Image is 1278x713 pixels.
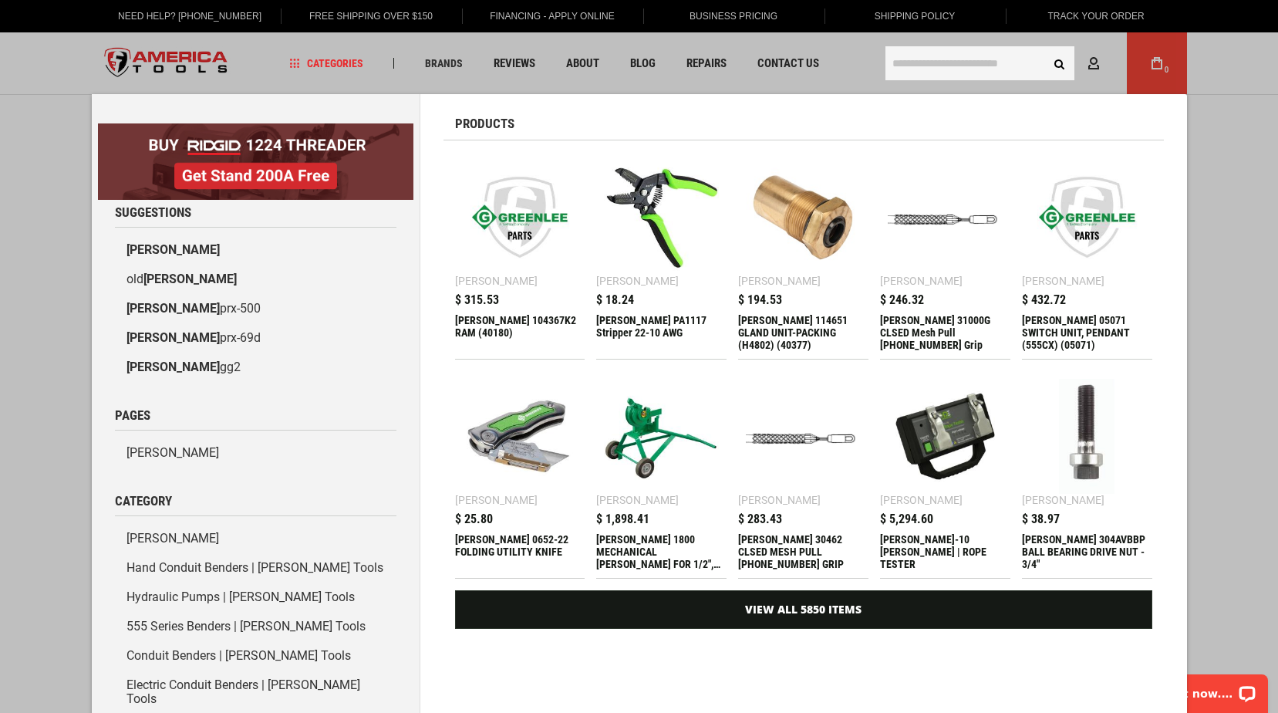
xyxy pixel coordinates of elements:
img: GREENLEE 0652-22 FOLDING UTILITY KNIFE [463,379,578,494]
button: Open LiveChat chat widget [177,20,196,39]
img: Greenlee 05071 SWITCH UNIT, PENDANT (555CX) (05071) [1030,160,1145,275]
div: [PERSON_NAME] [880,275,963,286]
img: BOGO: Buy RIDGID® 1224 Threader, Get Stand 200A Free! [98,123,413,200]
a: Conduit Benders | [PERSON_NAME] Tools [115,641,396,671]
span: $ 25.80 [455,513,493,525]
span: Suggestions [115,206,191,219]
a: Greenlee 104367K2 RAM (40180) [PERSON_NAME] $ 315.53 [PERSON_NAME] 104367K2 RAM (40180) [455,152,585,359]
div: Greenlee 114651 GLAND UNIT-PACKING (H4802) (40377) [738,314,868,351]
div: GREENLEE 30462 CLSED MESH PULL 33-01-026 GRIP [738,533,868,570]
a: View All 5850 Items [455,590,1152,629]
a: GREENLEE 1800 MECHANICAL BENDER FOR 1/2 [PERSON_NAME] $ 1,898.41 [PERSON_NAME] 1800 MECHANICAL [P... [596,371,727,578]
a: Greenlee PA1117 Stripper 22-10 AWG [PERSON_NAME] $ 18.24 [PERSON_NAME] PA1117 Stripper 22-10 AWG [596,152,727,359]
span: $ 38.97 [1022,513,1060,525]
a: [PERSON_NAME]prx-500 [115,294,396,323]
span: $ 283.43 [738,513,782,525]
span: $ 1,898.41 [596,513,649,525]
a: Greenlee 114651 GLAND UNIT-PACKING (H4802) (40377) [PERSON_NAME] $ 194.53 [PERSON_NAME] 114651 GL... [738,152,868,359]
a: Greenlee 05071 SWITCH UNIT, PENDANT (555CX) (05071) [PERSON_NAME] $ 432.72 [PERSON_NAME] 05071 SW... [1022,152,1152,359]
a: GREENLEE RT-10 GREENLEE | ROPE TESTER [PERSON_NAME] $ 5,294.60 [PERSON_NAME]-10 [PERSON_NAME] | R... [880,371,1010,578]
span: Products [455,117,514,130]
div: GREENLEE 1800 MECHANICAL BENDER FOR 1/2 [596,533,727,570]
div: [PERSON_NAME] [738,495,821,505]
div: [PERSON_NAME] [1022,275,1104,286]
b: [PERSON_NAME] [126,301,220,316]
div: GREENLEE RT-10 GREENLEE | ROPE TESTER [880,533,1010,570]
a: [PERSON_NAME] [115,438,396,468]
div: [PERSON_NAME] [455,275,538,286]
b: [PERSON_NAME] [126,360,220,374]
span: Pages [115,409,150,422]
a: BOGO: Buy RIDGID® 1224 Threader, Get Stand 200A Free! [98,123,413,135]
b: [PERSON_NAME] [126,242,220,257]
button: Search [1045,49,1074,78]
span: $ 432.72 [1022,294,1066,306]
span: $ 5,294.60 [880,513,933,525]
a: Hand Conduit Benders | [PERSON_NAME] Tools [115,553,396,583]
span: $ 246.32 [880,294,924,306]
b: [PERSON_NAME] [143,272,237,286]
img: GREENLEE 304AVBBP BALL BEARING DRIVE NUT - 3/4 [1030,379,1145,494]
div: [PERSON_NAME] [1022,495,1104,505]
div: Greenlee 05071 SWITCH UNIT, PENDANT (555CX) (05071) [1022,314,1152,351]
img: Greenlee 114651 GLAND UNIT-PACKING (H4802) (40377) [746,160,861,275]
a: GREENLEE 304AVBBP BALL BEARING DRIVE NUT - 3/4 [PERSON_NAME] $ 38.97 [PERSON_NAME] 304AVBBP BALL ... [1022,371,1152,578]
div: GREENLEE 304AVBBP BALL BEARING DRIVE NUT - 3/4 [1022,533,1152,570]
div: [PERSON_NAME] [455,495,538,505]
span: Category [115,495,172,508]
a: Hydraulic Pumps | [PERSON_NAME] Tools [115,583,396,612]
a: [PERSON_NAME] [115,235,396,265]
a: 555 Series Benders | [PERSON_NAME] Tools [115,612,396,641]
span: $ 194.53 [738,294,782,306]
a: GREENLEE 0652-22 FOLDING UTILITY KNIFE [PERSON_NAME] $ 25.80 [PERSON_NAME] 0652-22 FOLDING UTILIT... [455,371,585,578]
div: GREENLEE 31000G CLSED Mesh Pull 33-01-025 Grip [880,314,1010,351]
a: GREENLEE 31000G CLSED Mesh Pull 33-01-025 Grip [PERSON_NAME] $ 246.32 [PERSON_NAME] 31000G CLSED ... [880,152,1010,359]
img: GREENLEE RT-10 GREENLEE | ROPE TESTER [888,379,1003,494]
a: Brands [418,53,470,74]
div: Greenlee 104367K2 RAM (40180) [455,314,585,351]
img: GREENLEE 1800 MECHANICAL BENDER FOR 1/2 [604,379,719,494]
div: GREENLEE 0652-22 FOLDING UTILITY KNIFE [455,533,585,570]
a: Categories [282,53,370,74]
b: [PERSON_NAME] [126,330,220,345]
div: [PERSON_NAME] [596,495,679,505]
span: $ 315.53 [455,294,499,306]
div: Greenlee PA1117 Stripper 22-10 AWG [596,314,727,351]
span: Categories [289,58,363,69]
div: [PERSON_NAME] [596,275,679,286]
img: Greenlee PA1117 Stripper 22-10 AWG [604,160,719,275]
a: [PERSON_NAME]prx-69d [115,323,396,353]
div: [PERSON_NAME] [738,275,821,286]
a: [PERSON_NAME] [115,524,396,553]
div: [PERSON_NAME] [880,495,963,505]
a: GREENLEE 30462 CLSED MESH PULL 33-01-026 GRIP [PERSON_NAME] $ 283.43 [PERSON_NAME] 30462 CLSED ME... [738,371,868,578]
img: GREENLEE 31000G CLSED Mesh Pull 33-01-025 Grip [888,160,1003,275]
img: GREENLEE 30462 CLSED MESH PULL 33-01-026 GRIP [746,379,861,494]
span: $ 18.24 [596,294,634,306]
a: [PERSON_NAME]gg2 [115,353,396,382]
p: We're away right now. Please check back later! [22,23,174,35]
span: Brands [425,58,463,69]
a: old[PERSON_NAME] [115,265,396,294]
img: Greenlee 104367K2 RAM (40180) [463,160,578,275]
